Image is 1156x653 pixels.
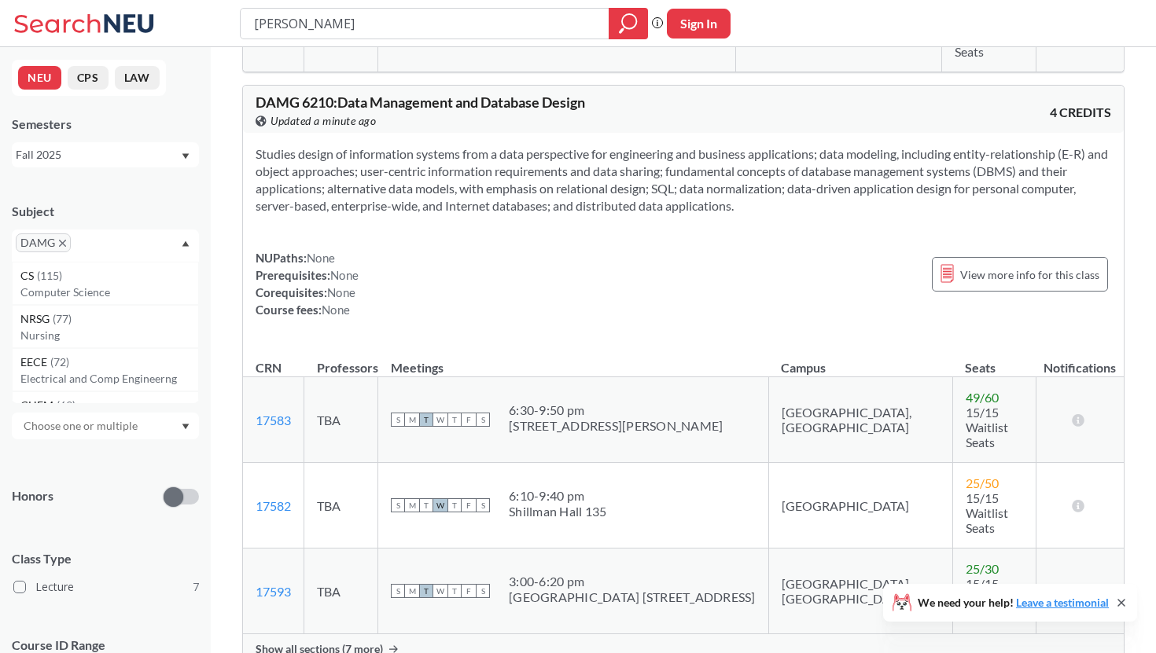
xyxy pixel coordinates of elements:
[57,398,75,412] span: ( 69 )
[509,418,723,434] div: [STREET_ADDRESS][PERSON_NAME]
[1050,104,1111,121] span: 4 CREDITS
[256,249,359,318] div: NUPaths: Prerequisites: Corequisites: Course fees:
[419,498,433,512] span: T
[433,413,447,427] span: W
[37,269,62,282] span: ( 115 )
[13,577,199,597] label: Lecture
[20,328,198,343] p: Nursing
[509,488,606,504] div: 6:10 - 9:40 pm
[768,343,952,377] th: Campus
[509,589,756,605] div: [GEOGRAPHIC_DATA] [STREET_ADDRESS]
[447,498,462,512] span: T
[20,371,198,387] p: Electrical and Comp Engineerng
[952,343,1036,377] th: Seats
[330,268,359,282] span: None
[447,413,462,427] span: T
[509,402,723,418] div: 6:30 - 9:50 pm
[667,9,731,39] button: Sign In
[252,10,598,37] input: Class, professor, course number, "phrase"
[1016,596,1109,609] a: Leave a testimonial
[271,112,376,130] span: Updated a minute ago
[405,584,419,598] span: M
[304,548,378,634] td: TBA
[307,251,335,265] span: None
[182,240,190,247] svg: Dropdown arrow
[462,584,476,598] span: F
[462,498,476,512] span: F
[304,463,378,548] td: TBA
[50,355,69,369] span: ( 72 )
[768,548,952,634] td: [GEOGRAPHIC_DATA], [GEOGRAPHIC_DATA]
[391,584,405,598] span: S
[304,377,378,463] td: TBA
[1036,343,1124,377] th: Notifications
[768,463,952,548] td: [GEOGRAPHIC_DATA]
[12,550,199,567] span: Class Type
[960,265,1099,284] span: View more info for this class
[419,413,433,427] span: T
[378,343,769,377] th: Meetings
[16,146,180,163] div: Fall 2025
[256,584,291,599] a: 17593
[20,354,50,371] span: EECE
[12,203,199,220] div: Subject
[966,576,1008,621] span: 15/15 Waitlist Seats
[391,498,405,512] span: S
[20,267,37,284] span: CS
[327,285,355,299] span: None
[182,424,190,430] svg: Dropdown arrow
[509,504,606,519] div: Shillman Hall 135
[476,584,490,598] span: S
[18,66,61,90] button: NEU
[12,142,199,167] div: Fall 2025Dropdown arrow
[462,413,476,427] span: F
[20,397,57,414] span: CHEM
[966,405,1008,449] span: 15/15 Waitlist Seats
[304,343,378,377] th: Professors
[966,561,999,576] span: 25 / 30
[509,574,756,589] div: 3:00 - 6:20 pm
[918,597,1109,608] span: We need your help!
[405,413,419,427] span: M
[433,584,447,598] span: W
[609,8,648,39] div: magnifying glass
[256,498,291,513] a: 17582
[405,498,419,512] span: M
[59,240,66,247] svg: X to remove pill
[966,490,1008,535] span: 15/15 Waitlist Seats
[433,498,447,512] span: W
[322,303,350,317] span: None
[447,584,462,598] span: T
[419,584,433,598] span: T
[68,66,109,90] button: CPS
[20,310,53,328] span: NRSG
[12,116,199,133] div: Semesters
[53,312,72,325] span: ( 77 )
[256,413,291,427] a: 17583
[16,233,71,252] span: DAMGX to remove pill
[182,153,190,160] svg: Dropdown arrow
[619,13,638,35] svg: magnifying glass
[16,416,148,435] input: Choose one or multiple
[256,94,585,111] span: DAMG 6210 : Data Management and Database Design
[20,284,198,300] p: Computer Science
[193,578,199,596] span: 7
[476,413,490,427] span: S
[115,66,160,90] button: LAW
[768,377,952,463] td: [GEOGRAPHIC_DATA], [GEOGRAPHIC_DATA]
[256,145,1111,215] section: Studies design of information systems from a data perspective for engineering and business applic...
[966,390,999,405] span: 49 / 60
[12,413,199,439] div: Dropdown arrow
[12,487,53,505] p: Honors
[256,359,282,376] div: CRN
[391,413,405,427] span: S
[476,498,490,512] span: S
[12,229,199,262] div: DAMGX to remove pillDropdown arrowCS(115)Computer ScienceNRSG(77)NursingEECE(72)Electrical and Co...
[966,475,999,490] span: 25 / 50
